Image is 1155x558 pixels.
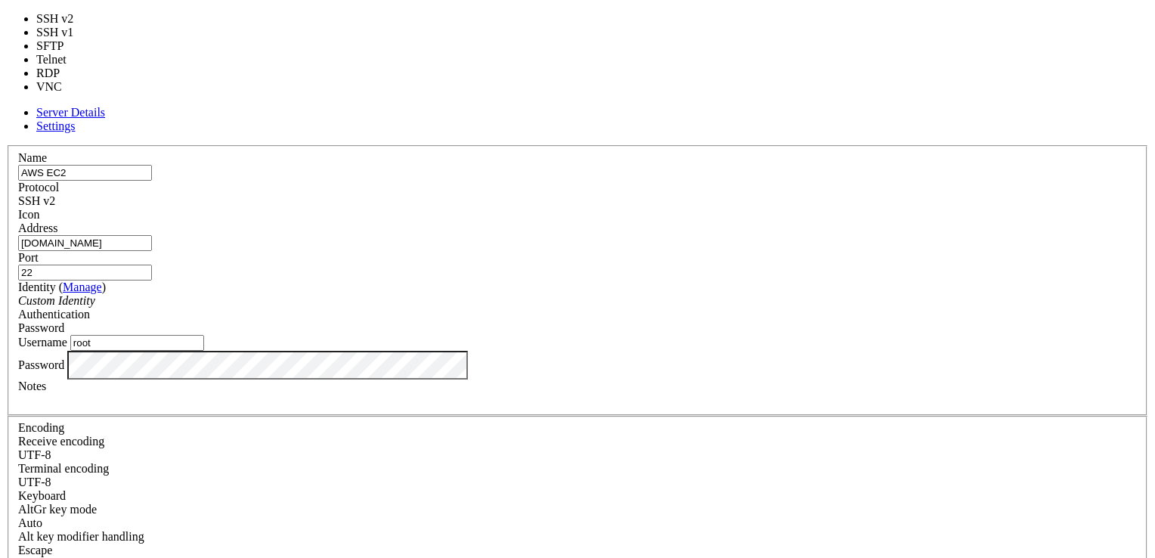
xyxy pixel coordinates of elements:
[6,160,958,173] x-row: platform.
[18,503,97,516] label: Set the expected encoding for data received from the host. If the encodings do not match, visual ...
[18,281,106,293] label: Identity
[36,119,76,132] a: Settings
[12,186,139,198] span: Mobile Compatibility:
[127,225,236,237] span: https://shellngn.com
[6,225,958,237] x-row: More information at:
[18,235,152,251] input: Host Name or IP
[18,435,104,448] label: Set the expected encoding for data received from the host. If the encodings do not match, visual ...
[18,208,39,221] label: Icon
[18,336,67,349] label: Username
[70,335,204,351] input: Login Username
[18,448,51,461] span: UTF-8
[6,173,958,186] x-row: * Take full control of your remote servers using our RDP or VNC from your browser.
[18,194,55,207] span: SSH v2
[18,294,1137,308] div: Custom Identity
[6,186,958,199] x-row: * Experience the same robust functionality and convenience on your mobile devices, for seamless s...
[18,476,1137,489] div: UTF-8
[6,122,958,135] x-row: ere.
[18,308,90,321] label: Authentication
[18,380,46,392] label: Notes
[12,109,175,121] span: Seamless Server Management:
[36,80,91,94] li: VNC
[18,516,1137,530] div: Auto
[36,106,105,119] a: Server Details
[6,70,958,83] x-row: It also has a full-featured SFTP client, remote desktop with RDP and VNC, and more.
[18,151,47,164] label: Name
[18,544,52,556] span: Escape
[296,109,381,121] span: https://shellngn.com/cloud/
[12,173,181,185] span: Remote Desktop Capabilities:
[18,251,39,264] label: Port
[18,321,1137,335] div: Password
[6,109,958,122] x-row: * Whether you're using or , enjoy the convenience of managing your servers from anywh
[6,6,127,18] span: Welcome to Shellngn!
[18,462,109,475] label: The default terminal encoding. ISO-2022 enables character map translations (like graphics maps). ...
[18,489,66,502] label: Keyboard
[18,165,152,181] input: Server Name
[18,194,1137,208] div: SSH v2
[18,448,1137,462] div: UTF-8
[36,39,91,53] li: SFTP
[6,147,958,160] x-row: * Enjoy easy management of files and folders, swift data transfers, and the ability to edit your ...
[18,294,95,307] i: Custom Identity
[18,516,42,529] span: Auto
[18,222,57,234] label: Address
[393,109,520,121] span: https://shellngn.com/pro-docker/
[6,135,958,147] x-row: * Work on multiple sessions, automate your SSH commands, and establish connections with just a si...
[63,281,102,293] a: Manage
[18,530,144,543] label: Controls how the Alt key is handled. Escape: Send an ESC prefix. 8-Bit: Add 128 to the typed char...
[59,281,106,293] span: ( )
[12,135,133,147] span: Advanced SSH Client:
[6,57,958,70] x-row: Shellngn is a web-based SSH client that allows you to connect to your servers from anywhere witho...
[18,544,1137,557] div: Escape
[18,265,152,281] input: Port Number
[36,12,91,26] li: SSH v2
[12,147,169,160] span: Comprehensive SFTP Client:
[6,32,145,44] span: This is a demo session.
[36,26,91,39] li: SSH v1
[36,67,91,80] li: RDP
[6,263,12,276] div: (0, 20)
[18,421,64,434] label: Encoding
[18,181,59,194] label: Protocol
[6,250,393,262] span: To get started, please use the left side bar to add your server.
[18,358,64,370] label: Password
[18,321,64,334] span: Password
[36,53,91,67] li: Telnet
[18,476,51,488] span: UTF-8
